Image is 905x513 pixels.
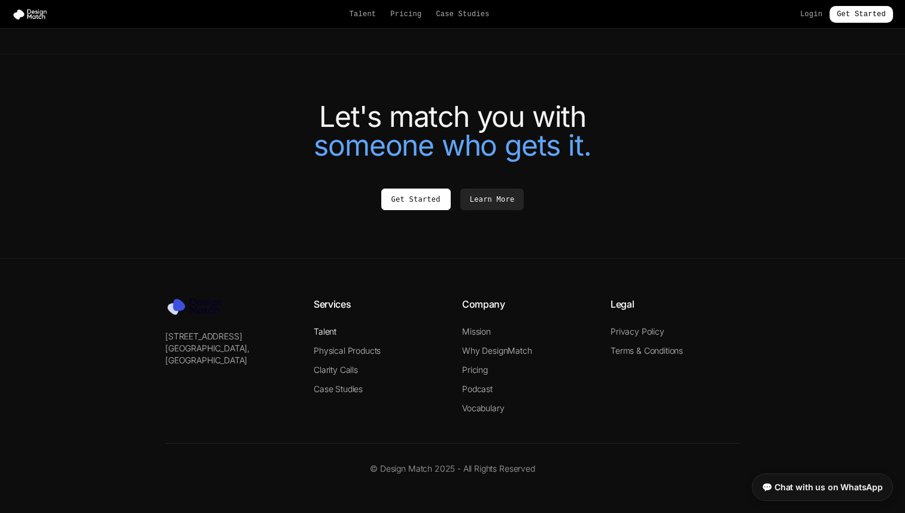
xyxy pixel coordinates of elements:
[314,345,381,356] a: Physical Products
[165,463,740,475] p: © Design Match 2025 - All Rights Reserved
[462,384,493,394] a: Podcast
[611,345,683,356] a: Terms & Conditions
[350,10,376,19] a: Talent
[462,365,488,375] a: Pricing
[462,297,591,311] h4: Company
[165,297,231,316] img: Design Match
[314,326,336,336] a: Talent
[436,10,489,19] a: Case Studies
[314,297,443,311] h4: Services
[381,189,451,210] a: Get Started
[462,403,504,413] a: Vocabulary
[830,6,893,23] a: Get Started
[611,326,664,336] a: Privacy Policy
[117,102,788,160] h2: Let's match you with
[462,345,532,356] a: Why DesignMatch
[752,473,893,501] a: 💬 Chat with us on WhatsApp
[165,330,294,342] p: [STREET_ADDRESS]
[314,365,358,375] a: Clarity Calls
[462,326,491,336] a: Mission
[314,128,591,163] span: someone who gets it.
[165,342,294,366] p: [GEOGRAPHIC_DATA], [GEOGRAPHIC_DATA]
[611,297,740,311] h4: Legal
[390,10,421,19] a: Pricing
[314,384,363,394] a: Case Studies
[800,10,822,19] a: Login
[12,8,53,20] img: Design Match
[460,189,524,210] a: Learn More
